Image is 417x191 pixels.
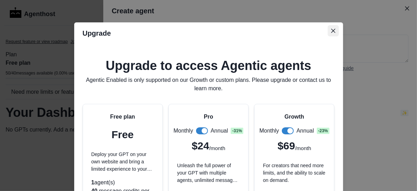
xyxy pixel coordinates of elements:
p: Unleash the full power of your GPT with multiple agents, unlimited messages per user, and subscri... [177,162,240,184]
p: For creators that need more limits, and the ability to scale on demand. [263,162,326,184]
span: - 23 % [317,128,329,134]
p: Free [111,127,133,142]
span: - 31 % [231,128,243,134]
p: Deploy your GPT on your own website and bring a limited experience to your users [91,151,154,173]
p: $24 [192,138,209,154]
p: /month [295,144,311,153]
p: $69 [278,138,295,154]
h2: Upgrade to access Agentic agents [83,58,335,73]
p: /month [209,144,225,153]
p: Growth [285,113,304,121]
p: Free plan [110,113,135,121]
p: Monthly [259,127,279,135]
span: 1 [91,179,95,185]
p: Agentic Enabled is only supported on our Growth or custom plans. Please upgrade or contact us to ... [83,76,335,93]
p: Monthly [174,127,193,135]
p: agent(s) [91,178,154,187]
button: Close [328,25,339,36]
p: Pro [204,113,213,121]
header: Upgrade [74,22,343,44]
p: Annual [211,127,228,135]
p: Annual [297,127,314,135]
